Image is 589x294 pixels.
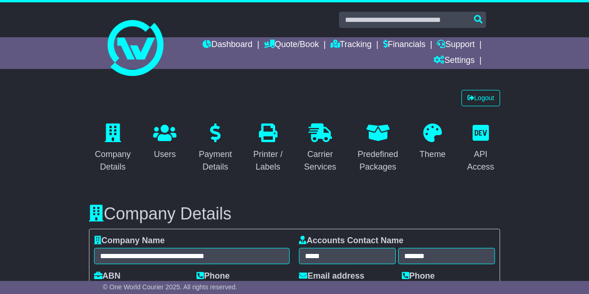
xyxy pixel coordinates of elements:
[304,148,336,173] div: Carrier Services
[358,148,398,173] div: Predefined Packages
[103,283,237,291] span: © One World Courier 2025. All rights reserved.
[89,205,500,223] h3: Company Details
[437,37,474,53] a: Support
[264,37,319,53] a: Quote/Book
[420,148,446,161] div: Theme
[298,120,342,177] a: Carrier Services
[461,90,500,106] a: Logout
[352,120,404,177] a: Predefined Packages
[247,120,289,177] a: Printer / Labels
[193,120,238,177] a: Payment Details
[331,37,372,53] a: Tracking
[196,271,230,281] label: Phone
[89,120,137,177] a: Company Details
[147,120,183,164] a: Users
[433,53,474,69] a: Settings
[94,271,121,281] label: ABN
[402,271,435,281] label: Phone
[153,148,176,161] div: Users
[94,236,165,246] label: Company Name
[383,37,426,53] a: Financials
[299,271,364,281] label: Email address
[95,148,131,173] div: Company Details
[253,148,283,173] div: Printer / Labels
[299,236,403,246] label: Accounts Contact Name
[413,120,452,164] a: Theme
[461,120,500,177] a: API Access
[467,148,494,173] div: API Access
[203,37,252,53] a: Dashboard
[199,148,232,173] div: Payment Details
